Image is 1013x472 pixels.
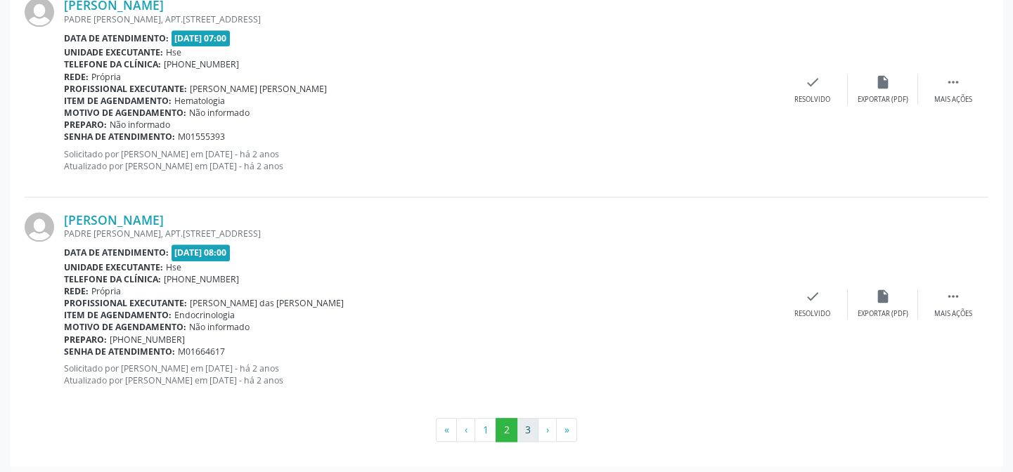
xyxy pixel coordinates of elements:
b: Preparo: [64,119,107,131]
a: [PERSON_NAME] [64,212,164,228]
button: Go to first page [436,418,457,442]
b: Senha de atendimento: [64,346,175,358]
div: Exportar (PDF) [858,95,908,105]
b: Rede: [64,285,89,297]
ul: Pagination [25,418,988,442]
button: Go to page 2 [496,418,517,442]
span: Não informado [189,107,250,119]
span: Própria [91,71,121,83]
span: [DATE] 08:00 [172,244,231,261]
div: Resolvido [794,95,830,105]
img: img [25,212,54,242]
span: Hse [166,261,181,273]
b: Rede: [64,71,89,83]
i:  [946,289,961,304]
button: Go to page 3 [517,418,538,442]
i: check [805,74,820,90]
b: Data de atendimento: [64,247,169,258]
i: insert_drive_file [875,74,891,90]
span: Hse [166,46,181,58]
b: Profissional executante: [64,83,187,95]
span: [PHONE_NUMBER] [164,58,239,70]
span: [PHONE_NUMBER] [110,334,185,346]
span: M01555393 [178,131,225,143]
button: Go to previous page [456,418,475,442]
span: M01664617 [178,346,225,358]
div: PADRE [PERSON_NAME], APT.[STREET_ADDRESS] [64,13,778,25]
div: Resolvido [794,309,830,319]
span: Própria [91,285,121,297]
button: Go to next page [538,418,557,442]
b: Preparo: [64,334,107,346]
span: Hematologia [174,95,225,107]
b: Item de agendamento: [64,309,172,321]
b: Senha de atendimento: [64,131,175,143]
b: Motivo de agendamento: [64,107,186,119]
p: Solicitado por [PERSON_NAME] em [DATE] - há 2 anos Atualizado por [PERSON_NAME] em [DATE] - há 2 ... [64,362,778,386]
b: Telefone da clínica: [64,273,161,285]
div: PADRE [PERSON_NAME], APT.[STREET_ADDRESS] [64,228,778,240]
span: Endocrinologia [174,309,235,321]
i:  [946,74,961,90]
button: Go to page 1 [475,418,496,442]
div: Mais ações [934,95,972,105]
i: insert_drive_file [875,289,891,304]
b: Item de agendamento: [64,95,172,107]
b: Motivo de agendamento: [64,321,186,333]
b: Unidade executante: [64,261,163,273]
b: Unidade executante: [64,46,163,58]
span: [PERSON_NAME] das [PERSON_NAME] [190,297,344,309]
span: [PERSON_NAME] [PERSON_NAME] [190,83,327,95]
button: Go to last page [556,418,577,442]
span: Não informado [110,119,170,131]
p: Solicitado por [PERSON_NAME] em [DATE] - há 2 anos Atualizado por [PERSON_NAME] em [DATE] - há 2 ... [64,148,778,172]
span: [PHONE_NUMBER] [164,273,239,285]
div: Mais ações [934,309,972,319]
b: Profissional executante: [64,297,187,309]
i: check [805,289,820,304]
span: [DATE] 07:00 [172,30,231,46]
div: Exportar (PDF) [858,309,908,319]
b: Telefone da clínica: [64,58,161,70]
span: Não informado [189,321,250,333]
b: Data de atendimento: [64,32,169,44]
